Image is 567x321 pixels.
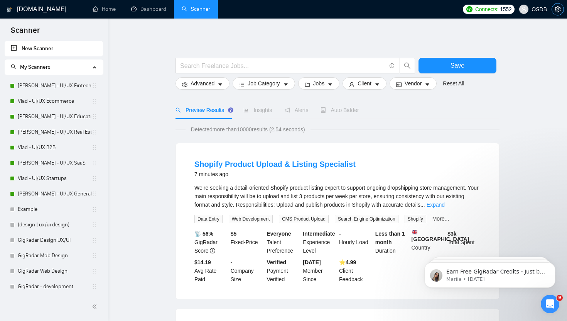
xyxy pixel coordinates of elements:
[18,93,91,109] a: Vlad - UI/UX Ecommerce
[243,107,249,113] span: area-chart
[541,295,559,313] iframe: Intercom live chat
[18,186,91,202] a: [PERSON_NAME] - UI/UX General
[91,129,98,135] span: holder
[327,82,333,87] span: caret-down
[279,215,329,223] span: CMS Product Upload
[5,186,103,202] li: Vlad - UI/UX General
[186,125,310,134] span: Detected more than 10000 results (2.54 seconds)
[18,202,91,217] a: Example
[413,246,567,300] iframe: Intercom notifications message
[91,284,98,290] span: holder
[194,215,223,223] span: Data Entry
[233,77,295,90] button: barsJob Categorycaret-down
[5,78,103,93] li: Vlad - UI/UX Fintech
[18,279,91,294] a: GigRadar - development
[427,202,445,208] a: Expand
[349,82,354,87] span: user
[447,231,456,237] b: $ 3k
[175,107,231,113] span: Preview Results
[93,6,116,12] a: homeHome
[18,78,91,93] a: [PERSON_NAME] - UI/UX Fintech
[5,25,46,41] span: Scanner
[18,233,91,248] a: GigRadar Design UX/UI
[5,248,103,263] li: GigRadar Mob Design
[285,107,309,113] span: Alerts
[337,229,374,255] div: Hourly Load
[227,107,234,114] div: Tooltip anchor
[267,231,291,237] b: Everyone
[412,229,469,242] b: [GEOGRAPHIC_DATA]
[243,107,272,113] span: Insights
[301,258,337,284] div: Member Since
[92,303,100,311] span: double-left
[18,140,91,155] a: Vlad - UI/UX B2B
[191,79,214,88] span: Advanced
[11,41,97,56] a: New Scanner
[182,82,187,87] span: setting
[229,258,265,284] div: Company Size
[339,231,341,237] b: -
[18,248,91,263] a: GigRadar Mob Design
[552,6,564,12] a: setting
[175,107,181,113] span: search
[91,222,98,228] span: holder
[521,7,526,12] span: user
[11,64,51,70] span: My Scanners
[91,268,98,274] span: holder
[405,215,426,223] span: Shopify
[18,155,91,171] a: [PERSON_NAME] - UI/UX SaaS
[446,229,482,255] div: Total Spent
[18,263,91,279] a: GigRadar Web Design
[20,64,51,70] span: My Scanners
[412,229,417,235] img: 🇬🇧
[231,231,237,237] b: $ 5
[374,229,410,255] div: Duration
[5,233,103,248] li: GigRadar Design UX/UI
[475,5,498,14] span: Connects:
[248,79,280,88] span: Job Category
[91,253,98,259] span: holder
[193,258,229,284] div: Avg Rate Paid
[194,259,211,265] b: $14.19
[229,215,273,223] span: Web Development
[5,279,103,294] li: GigRadar - development
[91,191,98,197] span: holder
[218,82,223,87] span: caret-down
[182,6,210,12] a: searchScanner
[303,231,335,237] b: Intermediate
[239,82,245,87] span: bars
[175,77,229,90] button: settingAdvancedcaret-down
[18,109,91,124] a: [PERSON_NAME] - UI/UX Education
[91,83,98,89] span: holder
[193,229,229,255] div: GigRadar Score
[91,98,98,104] span: holder
[91,237,98,243] span: holder
[5,217,103,233] li: (design | ux/ui design)
[420,202,425,208] span: ...
[11,64,16,70] span: search
[321,107,326,113] span: robot
[5,202,103,217] li: Example
[451,61,464,70] span: Save
[343,77,386,90] button: userClientcaret-down
[265,229,302,255] div: Talent Preference
[267,259,287,265] b: Verified
[400,58,415,73] button: search
[91,175,98,182] span: holder
[5,109,103,124] li: Vlad - UI/UX Education
[418,58,496,73] button: Save
[283,82,289,87] span: caret-down
[298,77,340,90] button: folderJobscaret-down
[285,107,290,113] span: notification
[375,82,380,87] span: caret-down
[390,77,437,90] button: idcardVendorcaret-down
[194,170,356,179] div: 7 minutes ago
[7,3,12,16] img: logo
[91,206,98,212] span: holder
[500,5,511,14] span: 1552
[265,258,302,284] div: Payment Verified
